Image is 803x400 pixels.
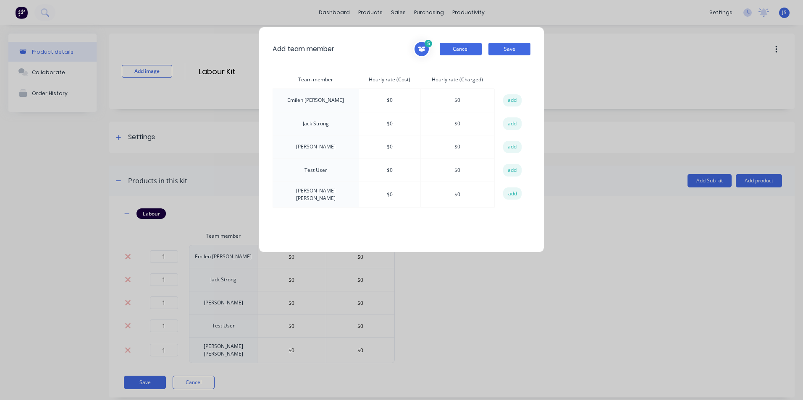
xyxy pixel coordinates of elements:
[503,164,522,177] button: add
[503,94,522,107] button: add
[420,158,494,182] td: $ 0
[420,112,494,135] td: $ 0
[359,89,420,112] td: $ 0
[488,43,530,55] button: Save
[359,71,420,89] th: Hourly rate (Cost)
[273,112,359,135] td: Jack Strong
[273,89,359,112] td: Emilen [PERSON_NAME]
[494,71,530,89] th: action
[425,40,432,47] span: 5
[420,89,494,112] td: $ 0
[273,135,359,159] td: [PERSON_NAME]
[273,158,359,182] td: Test User
[420,71,494,89] th: Hourly rate (Charged)
[273,71,359,89] th: Team member
[503,187,522,200] button: add
[440,43,482,55] button: Cancel
[420,135,494,159] td: $ 0
[420,182,494,208] td: $ 0
[503,117,522,130] button: add
[359,112,420,135] td: $ 0
[359,135,420,159] td: $ 0
[359,158,420,182] td: $ 0
[273,182,359,208] td: [PERSON_NAME] [PERSON_NAME]
[273,44,334,54] span: Add team member
[359,182,420,208] td: $ 0
[503,141,522,153] button: add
